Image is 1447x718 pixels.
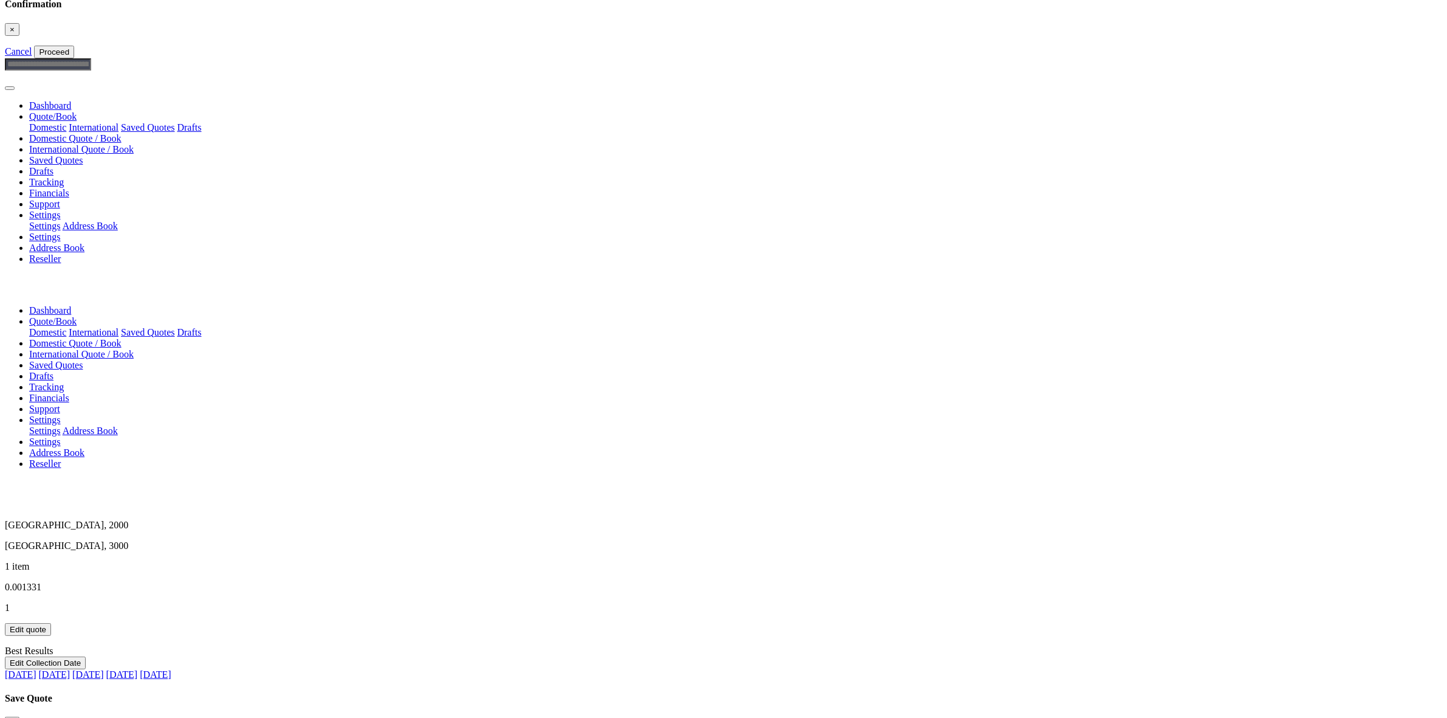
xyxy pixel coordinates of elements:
span: item [12,561,29,571]
a: [DATE] [140,669,171,680]
a: Tracking [29,382,64,392]
a: Tracking [29,177,64,187]
a: International Quote / Book [29,144,134,154]
a: Settings [29,415,61,425]
span: , 3000 [104,540,128,551]
button: Close [5,23,19,36]
a: Saved Quotes [29,155,83,165]
a: International Quote / Book [29,349,134,359]
a: Support [29,199,60,209]
div: Quote/Book [29,426,1442,437]
button: Edit Collection Date [5,657,86,669]
a: Settings [29,437,61,447]
a: Domestic [29,327,66,337]
a: Support [29,404,60,414]
a: Reseller [29,458,61,469]
a: Saved Quotes [121,122,174,133]
button: Toggle navigation [5,86,15,90]
a: Domestic Quote / Book [29,338,122,348]
a: Drafts [177,327,202,337]
button: Proceed [34,46,74,58]
a: Saved Quotes [29,360,83,370]
a: Dashboard [29,305,71,316]
div: Quote/Book [29,122,1442,133]
button: Edit quote [5,623,51,636]
a: International [69,122,119,133]
a: Financials [29,393,69,403]
div: Best Results [5,646,1442,657]
div: Quote/Book [29,327,1442,338]
a: Quote/Book [29,111,77,122]
div: Quote/Book [29,221,1442,232]
a: Drafts [29,371,53,381]
a: [DATE] [72,669,104,680]
a: Saved Quotes [121,327,174,337]
a: Settings [29,221,61,231]
a: Cancel [5,46,32,57]
a: [DATE] [106,669,138,680]
a: Reseller [29,254,61,264]
a: Financials [29,188,69,198]
a: Settings [29,210,61,220]
span: [GEOGRAPHIC_DATA] [5,540,104,551]
a: [DATE] [5,669,36,680]
a: Address Book [63,426,118,436]
span: 1 [5,602,10,613]
h4: Save Quote [5,693,1442,704]
a: Settings [29,232,61,242]
span: [GEOGRAPHIC_DATA] [5,520,104,530]
a: Address Book [63,221,118,231]
span: , 2000 [104,520,128,530]
a: Domestic [29,122,66,133]
a: Address Book [29,243,84,253]
span: 0.001331 [5,582,41,592]
a: Drafts [177,122,202,133]
a: Settings [29,426,61,436]
span: 1 [5,561,10,571]
a: Address Book [29,447,84,458]
a: Quote/Book [29,316,77,326]
a: Domestic Quote / Book [29,133,122,143]
a: Drafts [29,166,53,176]
a: International [69,327,119,337]
a: Dashboard [29,100,71,111]
a: [DATE] [39,669,70,680]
